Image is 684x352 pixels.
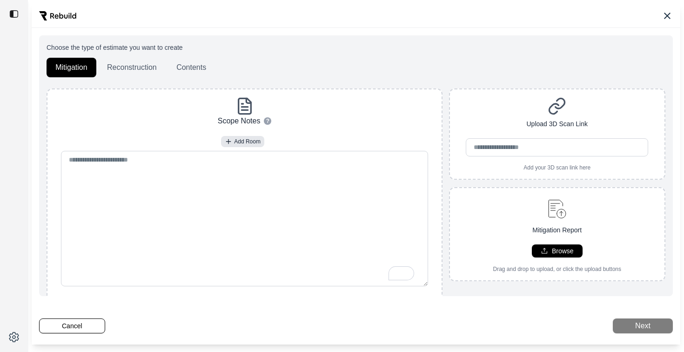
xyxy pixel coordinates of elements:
button: Reconstruction [98,58,166,77]
button: Contents [168,58,215,77]
p: Drag and drop to upload, or click the upload buttons [493,265,621,273]
img: upload-document.svg [544,196,570,222]
p: Upload 3D Scan Link [526,119,588,129]
button: Browse [532,244,583,257]
p: Mitigation Report [532,225,582,235]
p: Browse [552,246,574,256]
img: Rebuild [39,11,76,20]
textarea: To enrich screen reader interactions, please activate Accessibility in Grammarly extension settings [61,151,429,286]
p: Add your 3D scan link here [523,164,590,171]
button: Mitigation [47,58,96,77]
p: Scope Notes [218,115,261,127]
img: toggle sidebar [9,9,19,19]
span: ? [266,117,269,125]
button: Cancel [39,318,105,333]
span: Add Room [234,138,261,145]
p: Choose the type of estimate you want to create [47,43,665,52]
button: Add Room [221,136,264,147]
